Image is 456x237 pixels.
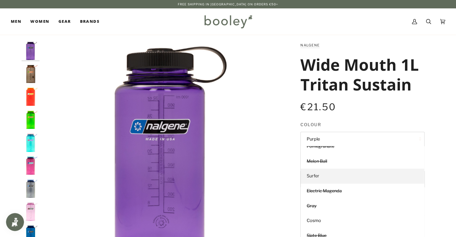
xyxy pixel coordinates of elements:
[300,43,320,47] a: Nalgene
[300,121,321,128] span: Colour
[300,55,420,94] h1: Wide Mouth 1L Tritan Sustain
[22,134,40,152] img: Nalgene Wide Mouth 1L Tritan Sustain Surfer - Booley Galway
[301,213,424,228] a: Cosmo
[22,157,40,175] img: Nalgene Wide Mouth 1L Tritan Sustain Electric Magenda - Booley Galway
[26,8,54,35] a: Women
[307,188,342,194] span: Electric Magenda
[11,8,26,35] a: Men
[58,19,71,25] span: Gear
[301,139,424,154] a: Pomegranate
[75,8,104,35] a: Brands
[307,203,317,209] span: Gray
[307,158,327,164] span: Melon Ball
[22,65,40,83] img: Nalgene Wide Mouth 1L Tritan Sustain Woodsman - Booley Galway
[6,213,24,231] iframe: Button to open loyalty program pop-up
[300,132,425,147] button: Purple
[301,154,424,169] a: Melon Ball
[300,101,336,113] span: €21.50
[178,2,278,7] p: Free Shipping in [GEOGRAPHIC_DATA] on Orders €50+
[301,184,424,199] a: Electric Magenda
[22,88,40,106] img: Nalgene Wide Mouth 1L Tritan Sustain Pomegranate - Booley Galway
[22,180,40,198] img: Nalgene Wide Mouth 1L Tritan Sustain Gray - Booley Galway
[301,199,424,214] a: Gray
[301,169,424,184] a: Surfer
[307,144,334,149] span: Pomegranate
[22,42,40,60] img: Nalgene Wide Mouth 1L Tritan Sustain Purple - Booley Galway
[307,173,319,179] span: Surfer
[202,13,254,30] img: Booley
[11,19,21,25] span: Men
[307,218,321,223] span: Cosmo
[54,8,76,35] a: Gear
[80,19,100,25] span: Brands
[22,111,40,129] img: Nalgene Wide Mouth 1L Tritan Sustain Melon Ball - Booley Galway
[22,203,40,221] img: Nalgene Wide Mouth 1L Tritan Sustain Cosmo - Booley Galway
[30,19,49,25] span: Women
